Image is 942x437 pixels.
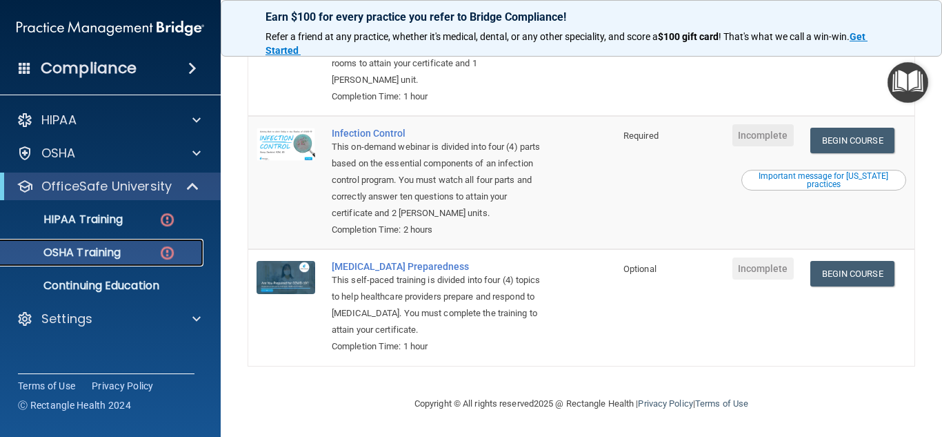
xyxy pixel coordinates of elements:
div: This self-paced training is divided into four (4) topics to help healthcare providers prepare and... [332,272,546,338]
p: OSHA Training [9,246,121,260]
h4: Compliance [41,59,137,78]
div: This on-demand webinar is divided into four (4) parts based on the essential components of an inf... [332,139,546,222]
div: Important message for [US_STATE] practices [743,172,905,188]
div: Copyright © All rights reserved 2025 @ Rectangle Health | | [330,382,833,426]
a: Infection Control [332,128,546,139]
span: Optional [623,264,657,274]
a: Begin Course [810,128,894,153]
a: Privacy Policy [638,398,692,409]
p: HIPAA Training [9,213,123,226]
span: Incomplete [732,124,794,146]
img: PMB logo [17,14,204,42]
p: OfficeSafe University [41,178,172,195]
p: Continuing Education [9,279,197,293]
p: HIPAA [41,112,77,128]
a: Get Started [265,31,868,56]
div: Completion Time: 1 hour [332,88,546,105]
a: Terms of Use [695,398,748,409]
span: Ⓒ Rectangle Health 2024 [18,398,131,412]
img: danger-circle.6113f641.png [159,244,176,262]
a: Settings [17,311,201,327]
a: Privacy Policy [92,379,154,393]
button: Read this if you are a dental practitioner in the state of CA [741,170,907,191]
a: Begin Course [810,261,894,287]
span: Refer a friend at any practice, whether it's medical, dental, or any other speciality, and score a [265,31,658,42]
a: [MEDICAL_DATA] Preparedness [332,261,546,272]
a: Terms of Use [18,379,75,393]
span: Required [623,130,659,141]
p: OSHA [41,145,76,162]
div: Completion Time: 1 hour [332,338,546,355]
p: Settings [41,311,92,327]
button: Open Resource Center [888,62,928,103]
a: HIPAA [17,112,201,128]
a: OSHA [17,145,201,162]
span: Incomplete [732,258,794,280]
img: danger-circle.6113f641.png [159,211,176,229]
strong: $100 gift card [658,31,719,42]
a: OfficeSafe University [17,178,200,195]
div: Completion Time: 2 hours [332,222,546,238]
p: Earn $100 for every practice you refer to Bridge Compliance! [265,10,897,23]
span: ! That's what we call a win-win. [719,31,850,42]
